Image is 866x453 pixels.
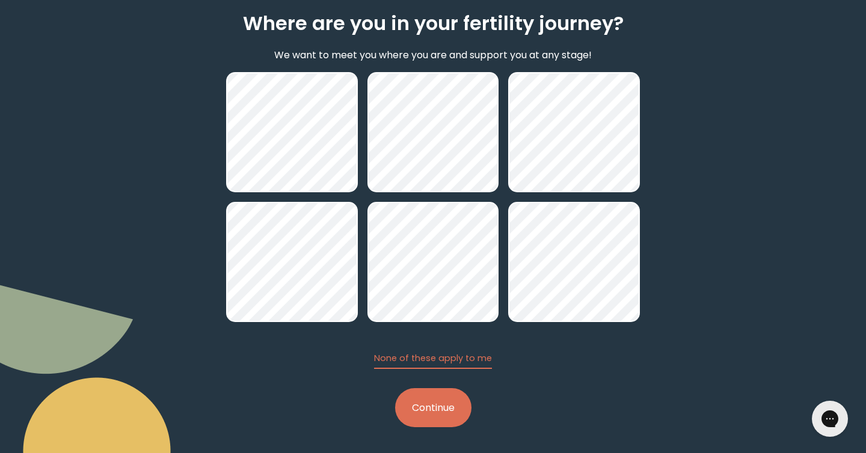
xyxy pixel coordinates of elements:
iframe: Gorgias live chat messenger [806,397,854,441]
p: We want to meet you where you are and support you at any stage! [274,47,592,62]
button: None of these apply to me [374,352,492,369]
h2: Where are you in your fertility journey? [243,9,624,38]
button: Continue [395,388,471,427]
